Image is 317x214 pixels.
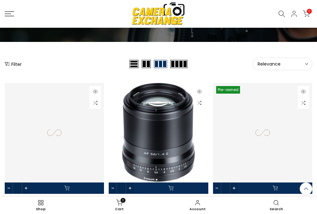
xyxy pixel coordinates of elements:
span: Account [162,207,234,211]
a: Shop [2,198,80,212]
a: 0 [303,10,310,17]
button: Relevance [253,58,312,70]
span: Shop [5,207,77,211]
span: Cart [83,207,156,211]
span: Search [240,207,312,211]
span: Relevance [258,61,307,67]
a: Search [237,198,315,212]
span: 0 [121,198,125,203]
a: 0 Cart [80,198,159,212]
a: Back to the top [300,182,312,195]
a: Account [159,198,237,212]
span: 0 [307,9,312,14]
button: Show filters [5,61,22,67]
